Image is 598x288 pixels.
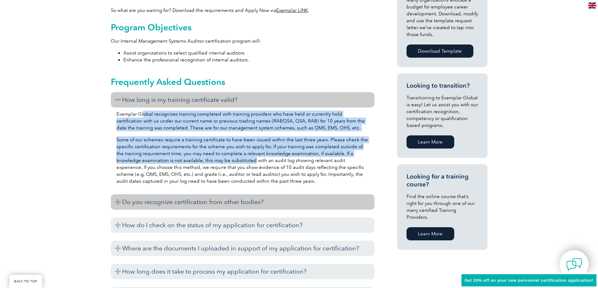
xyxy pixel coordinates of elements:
p: Our Internal Management Systems Auditor certification program will: [111,38,374,45]
a: BACK TO TOP [9,275,42,288]
p: Some of our schemes require a training certificate to have been issued within the last three year... [116,136,369,185]
span: Get 20% off on your new personnel certification application! [465,278,593,283]
h3: How do I check on the status of my application for certification? [111,217,374,233]
li: Assist organizations to select qualified internal auditors [123,50,374,56]
a: Learn More [407,227,454,240]
li: Enhance the professional recognition of internal auditors. [123,56,374,63]
a: Download Template [407,45,473,58]
p: Exemplar Global recognizes training completed with training providers who have held or currently ... [116,111,369,131]
h3: How long does it take to process my application for certification? [111,264,374,279]
p: Transitioning to Exemplar Global is easy! Let us assist you with our certification recognition, c... [407,94,478,129]
h3: Do you recognize certification from other bodies? [111,194,374,210]
h3: Looking for a training course? [407,173,478,188]
h3: Looking to transition? [407,82,478,90]
a: Exemplar LINK [276,8,308,13]
img: contact-chat.png [566,257,582,272]
a: Learn More [407,135,454,149]
img: en [588,3,596,8]
p: So what are you waiting for? Download the requirements and Apply Now via . [111,7,374,14]
h3: Where are the documents I uploaded in support of my application for certification? [111,241,374,256]
h2: Program Objectives [111,22,374,32]
p: Find the online course that’s right for you through one of our many certified Training Providers. [407,193,478,221]
h2: Frequently Asked Questions [111,77,374,87]
h3: How long is my training certificate valid? [111,92,374,107]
